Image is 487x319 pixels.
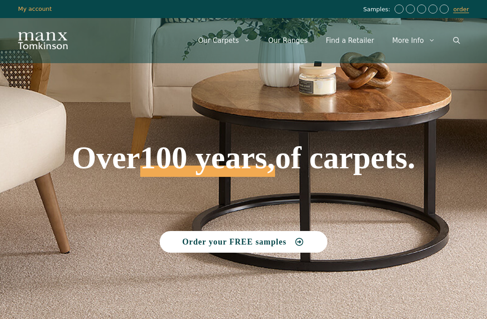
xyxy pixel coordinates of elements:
img: Manx Tomkinson [18,32,68,49]
nav: Primary [189,27,469,54]
span: 100 years, [140,150,275,177]
h1: Over of carpets. [50,77,437,177]
a: More Info [383,27,444,54]
span: Samples: [363,6,392,14]
a: order [453,6,469,13]
a: Our Ranges [259,27,317,54]
a: Order your FREE samples [160,231,327,253]
a: Open Search Bar [444,27,469,54]
a: My account [18,5,52,12]
a: Our Carpets [189,27,259,54]
span: Order your FREE samples [182,238,286,246]
a: Find a Retailer [317,27,383,54]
